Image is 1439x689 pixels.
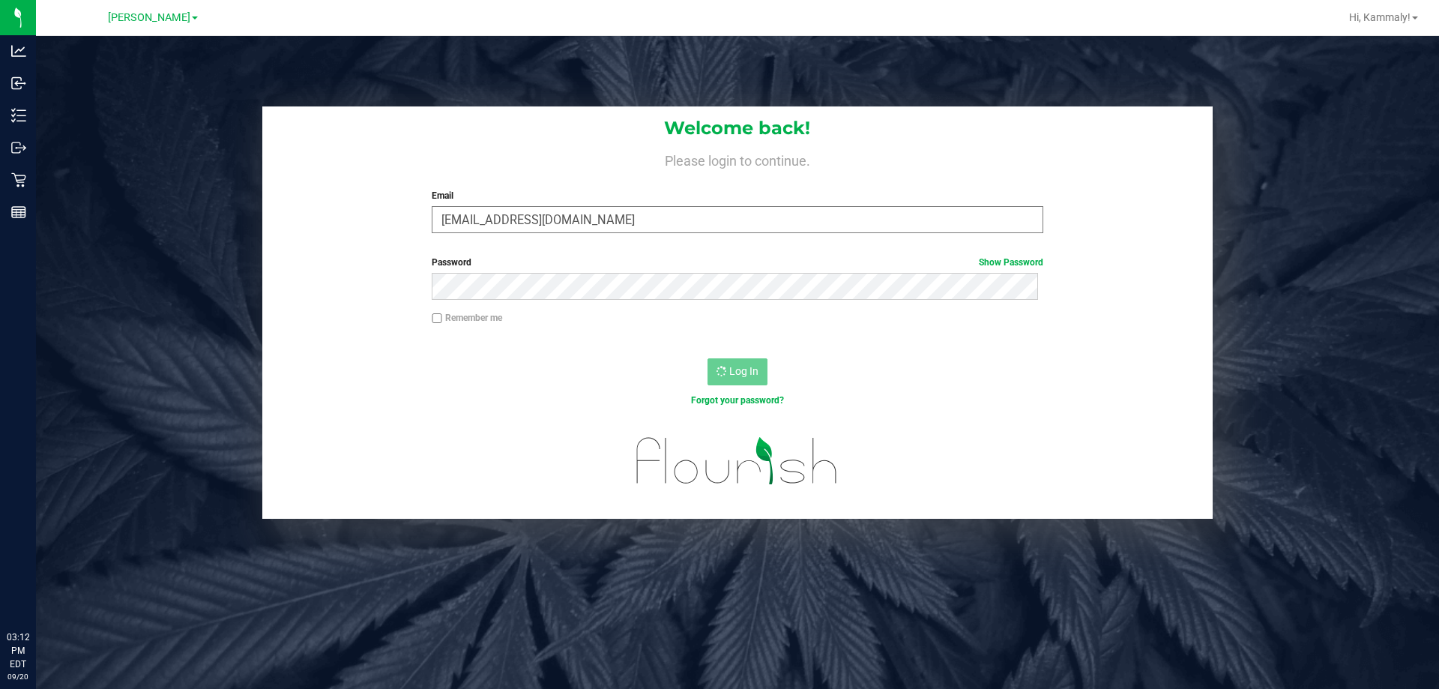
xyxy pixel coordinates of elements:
[262,118,1213,138] h1: Welcome back!
[432,189,1043,202] label: Email
[11,43,26,58] inline-svg: Analytics
[708,358,767,385] button: Log In
[432,313,442,324] input: Remember me
[11,140,26,155] inline-svg: Outbound
[691,395,784,406] a: Forgot your password?
[1349,11,1411,23] span: Hi, Kammaly!
[7,671,29,682] p: 09/20
[432,311,502,325] label: Remember me
[618,423,856,499] img: flourish_logo.svg
[979,257,1043,268] a: Show Password
[108,11,190,24] span: [PERSON_NAME]
[11,76,26,91] inline-svg: Inbound
[432,257,471,268] span: Password
[729,365,758,377] span: Log In
[11,205,26,220] inline-svg: Reports
[7,631,29,671] p: 03:12 PM EDT
[262,150,1213,168] h4: Please login to continue.
[11,108,26,123] inline-svg: Inventory
[11,172,26,187] inline-svg: Retail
